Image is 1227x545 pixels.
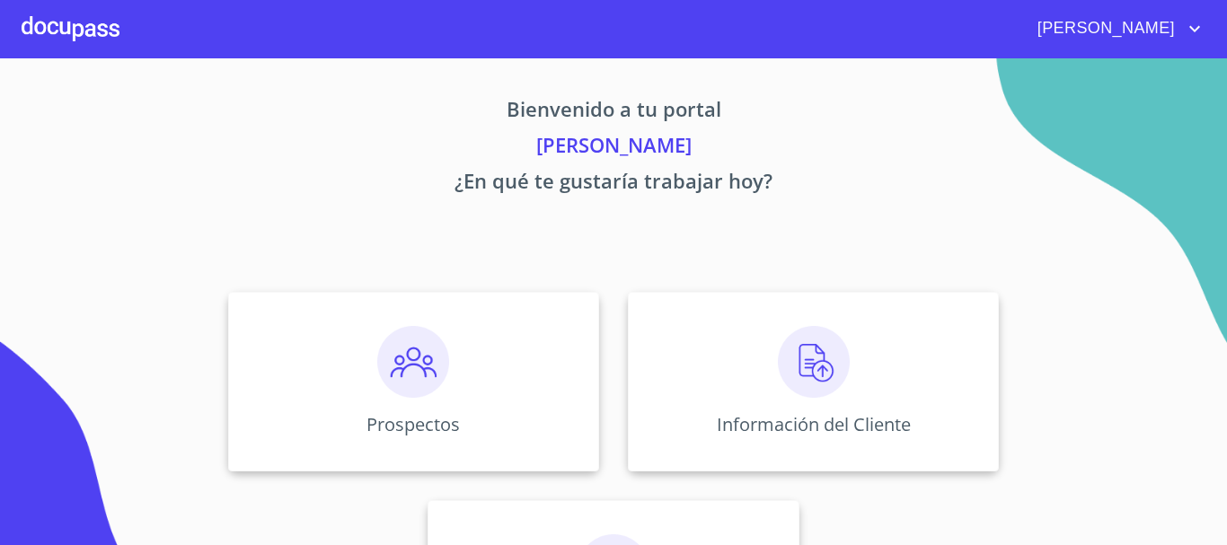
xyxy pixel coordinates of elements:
p: Información del Cliente [717,412,911,436]
span: [PERSON_NAME] [1024,14,1184,43]
p: [PERSON_NAME] [60,130,1167,166]
p: Bienvenido a tu portal [60,94,1167,130]
img: carga.png [778,326,850,398]
p: ¿En qué te gustaría trabajar hoy? [60,166,1167,202]
p: Prospectos [366,412,460,436]
button: account of current user [1024,14,1205,43]
img: prospectos.png [377,326,449,398]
